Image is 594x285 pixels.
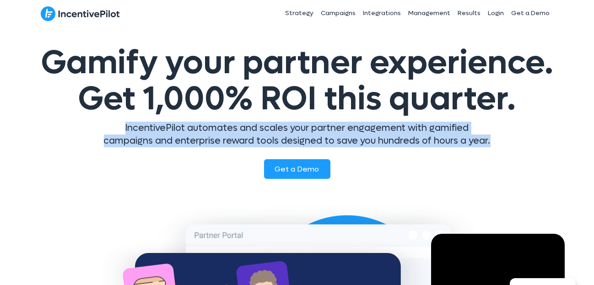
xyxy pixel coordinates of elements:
[41,41,553,120] span: Gamify your partner experience.
[359,2,405,25] a: Integrations
[78,77,516,120] span: Get 1,000% ROI this quarter.
[218,2,553,25] nav: Header Menu
[484,2,508,25] a: Login
[264,159,330,179] a: Get a Demo
[454,2,484,25] a: Results
[317,2,359,25] a: Campaigns
[103,122,491,147] p: IncentivePilot automates and scales your partner engagement with gamified campaigns and enterpris...
[508,2,553,25] a: Get a Demo
[41,6,120,22] img: IncentivePilot
[275,164,319,174] span: Get a Demo
[405,2,454,25] a: Management
[281,2,317,25] a: Strategy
